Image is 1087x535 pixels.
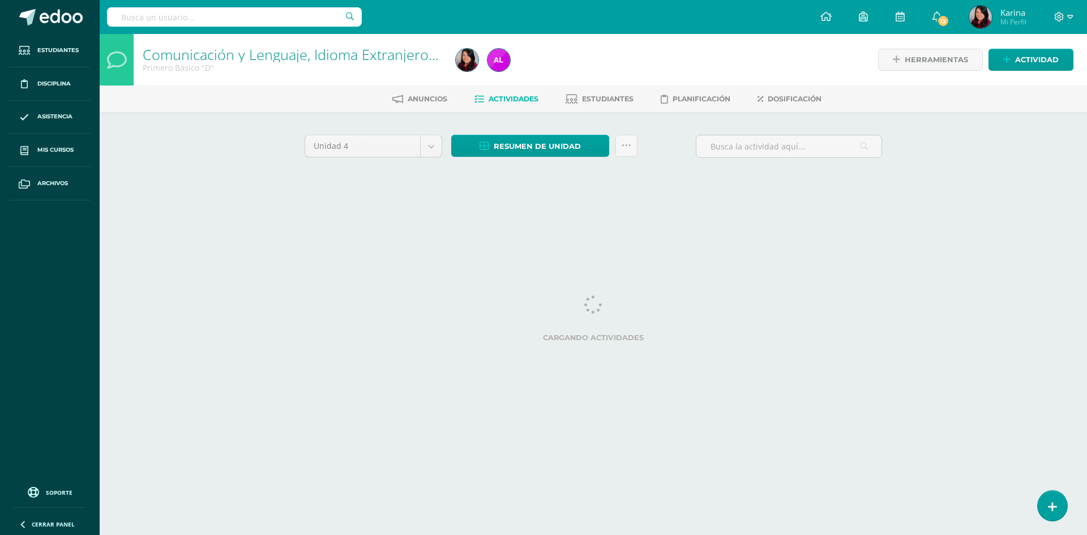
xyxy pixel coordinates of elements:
span: Unidad 4 [314,135,412,157]
a: Estudiantes [9,34,91,67]
span: Dosificación [768,95,821,103]
span: Mi Perfil [1000,17,1026,27]
img: 911ff7f6a042b5aa398555e087fa27a6.png [487,49,510,71]
span: Resumen de unidad [494,136,581,157]
span: Cerrar panel [32,520,75,528]
a: Actividad [988,49,1073,71]
a: Disciplina [9,67,91,101]
a: Asistencia [9,101,91,134]
h1: Comunicación y Lenguaje, Idioma Extranjero Inglés [143,46,442,62]
a: Mis cursos [9,134,91,167]
span: Anuncios [408,95,447,103]
a: Unidad 4 [305,135,442,157]
input: Busca un usuario... [107,7,362,27]
a: Resumen de unidad [451,135,609,157]
a: Soporte [14,484,86,499]
span: Disciplina [37,79,71,88]
a: Comunicación y Lenguaje, Idioma Extranjero Inglés [143,45,470,64]
img: 2b2d077cd3225eb4770a88151ad57b39.png [969,6,992,28]
span: Archivos [37,179,68,188]
a: Planificación [661,90,730,108]
a: Dosificación [758,90,821,108]
img: 2b2d077cd3225eb4770a88151ad57b39.png [456,49,478,71]
input: Busca la actividad aquí... [696,135,881,157]
span: Herramientas [905,49,968,70]
a: Estudiantes [566,90,634,108]
span: Actividad [1015,49,1059,70]
div: Primero Básico 'D' [143,62,442,73]
span: Estudiantes [37,46,79,55]
span: 12 [937,15,949,27]
span: Planificación [673,95,730,103]
span: Asistencia [37,112,72,121]
span: Actividades [489,95,538,103]
a: Herramientas [878,49,983,71]
span: Soporte [46,489,72,497]
label: Cargando actividades [305,333,882,342]
span: Estudiantes [582,95,634,103]
a: Anuncios [392,90,447,108]
a: Archivos [9,167,91,200]
span: Karina [1000,7,1026,18]
span: Mis cursos [37,145,74,155]
a: Actividades [474,90,538,108]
